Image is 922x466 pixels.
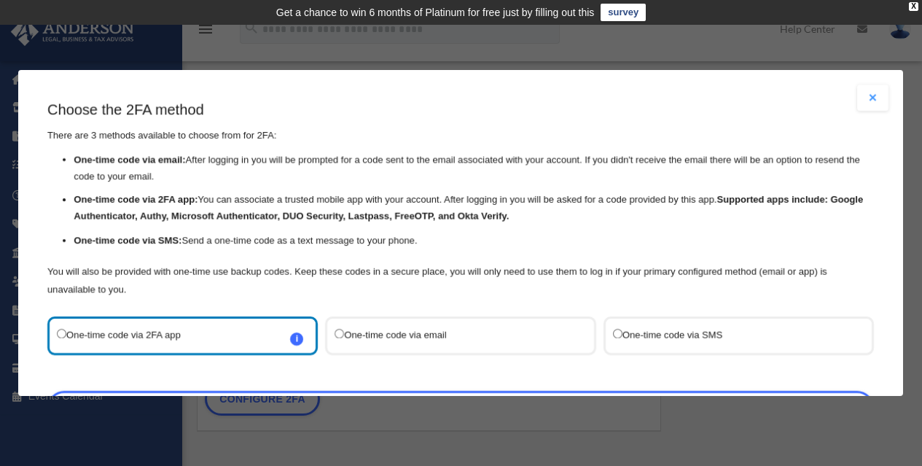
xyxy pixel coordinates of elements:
strong: One-time code via 2FA app: [74,194,198,205]
input: One-time code via email [335,329,345,338]
span: i [291,333,304,346]
div: Get a chance to win 6 months of Platinum for free just by filling out this [276,4,595,21]
div: close [909,2,918,11]
a: survey [601,4,646,21]
div: There are 3 methods available to choose from for 2FA: [47,99,874,298]
p: You will also be provided with one-time use backup codes. Keep these codes in a secure place, you... [47,263,874,298]
label: One-time code via SMS [613,326,850,346]
input: One-time code via SMS [613,329,622,338]
li: You can associate a trusted mobile app with your account. After logging in you will be asked for ... [74,192,875,225]
a: Next Step [47,391,874,424]
input: One-time code via 2FA appi [57,329,66,338]
li: After logging in you will be prompted for a code sent to the email associated with your account. ... [74,152,875,185]
label: One-time code via 2FA app [57,326,294,346]
strong: One-time code via email: [74,154,186,165]
label: One-time code via email [335,326,572,346]
strong: Supported apps include: Google Authenticator, Authy, Microsoft Authenticator, DUO Security, Lastp... [74,194,864,222]
li: Send a one-time code as a text message to your phone. [74,233,875,249]
h3: Choose the 2FA method [47,99,874,120]
button: Close modal [857,85,889,111]
strong: One-time code via SMS: [74,235,182,246]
